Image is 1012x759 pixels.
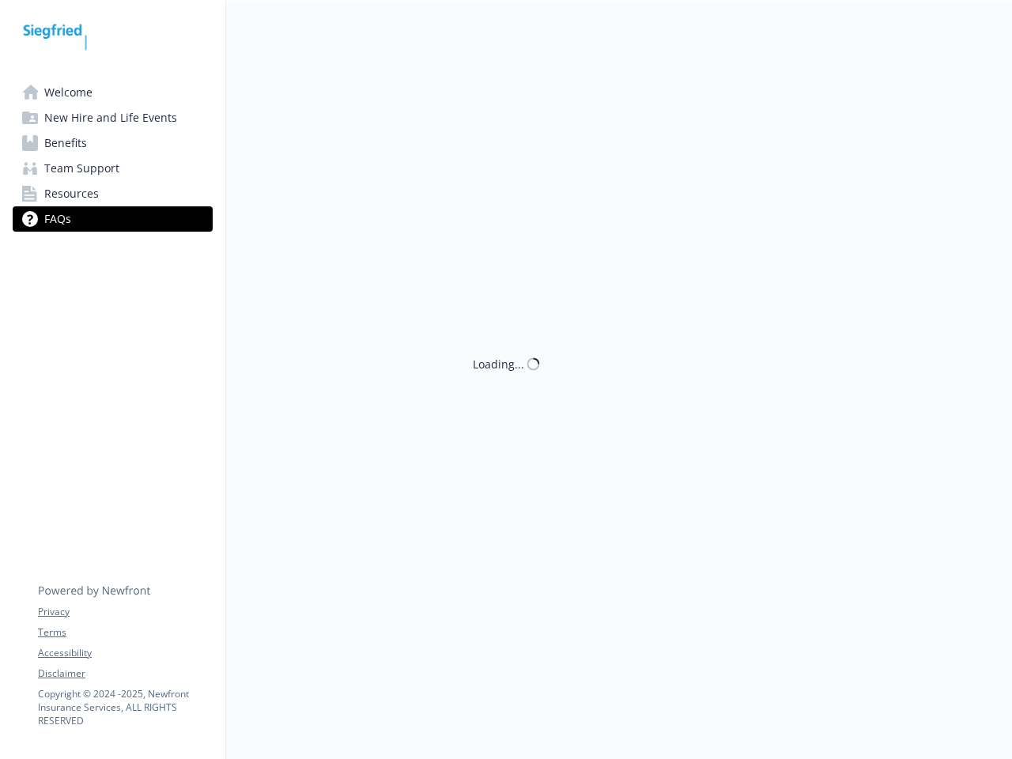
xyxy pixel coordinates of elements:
a: New Hire and Life Events [13,105,213,130]
a: Disclaimer [38,666,212,681]
a: Welcome [13,80,213,105]
span: Welcome [44,80,93,105]
a: FAQs [13,206,213,232]
a: Accessibility [38,646,212,660]
span: Benefits [44,130,87,156]
a: Terms [38,625,212,640]
a: Privacy [38,605,212,619]
span: FAQs [44,206,71,232]
a: Benefits [13,130,213,156]
a: Team Support [13,156,213,181]
span: New Hire and Life Events [44,105,177,130]
p: Copyright © 2024 - 2025 , Newfront Insurance Services, ALL RIGHTS RESERVED [38,687,212,727]
a: Resources [13,181,213,206]
div: Loading... [473,356,524,372]
span: Resources [44,181,99,206]
span: Team Support [44,156,119,181]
